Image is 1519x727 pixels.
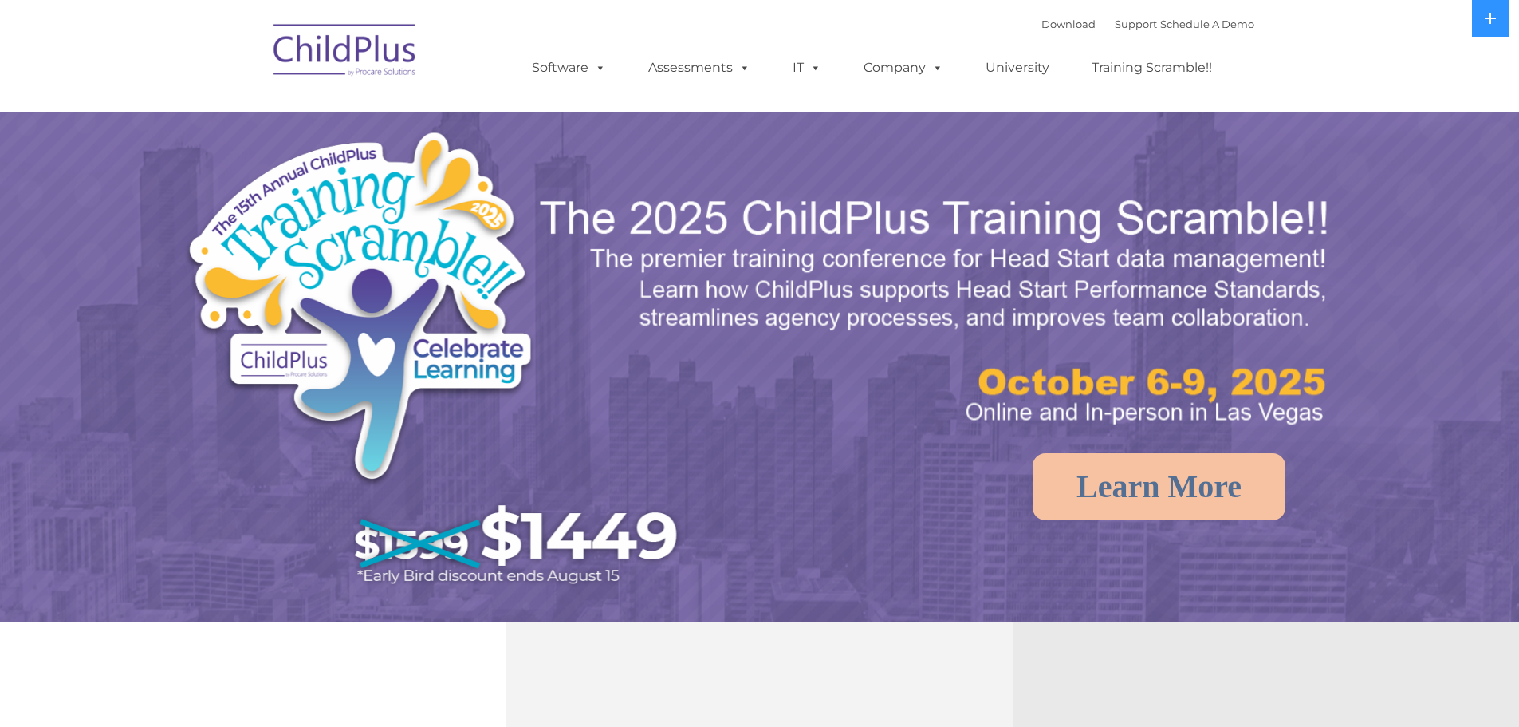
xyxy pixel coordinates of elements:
[266,13,425,93] img: ChildPlus by Procare Solutions
[1076,52,1228,84] a: Training Scramble!!
[848,52,959,84] a: Company
[1041,18,1096,30] a: Download
[1033,453,1285,520] a: Learn More
[516,52,622,84] a: Software
[1041,18,1254,30] font: |
[1115,18,1157,30] a: Support
[970,52,1065,84] a: University
[1160,18,1254,30] a: Schedule A Demo
[777,52,837,84] a: IT
[632,52,766,84] a: Assessments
